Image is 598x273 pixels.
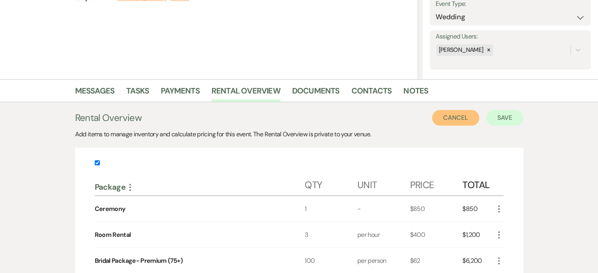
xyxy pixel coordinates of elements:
[436,31,585,42] label: Assigned Users:
[305,172,357,195] div: Qty
[410,172,463,195] div: Price
[410,222,463,247] div: $400
[357,196,410,222] div: -
[305,222,357,247] div: 3
[357,172,410,195] div: Unit
[410,196,463,222] div: $850
[212,84,280,102] a: Rental Overview
[486,110,523,126] button: Save
[95,256,182,266] div: Bridal Package- Premium (75+)
[292,84,340,102] a: Documents
[462,196,494,222] div: $850
[161,84,200,102] a: Payments
[95,182,305,192] div: Package
[403,84,428,102] a: Notes
[75,111,142,125] h3: Rental Overview
[432,110,479,126] button: Cancel
[305,196,357,222] div: 1
[436,44,485,56] div: [PERSON_NAME]
[462,222,494,247] div: $1,200
[462,172,494,195] div: Total
[351,84,392,102] a: Contacts
[95,230,131,240] div: Room Rental
[95,204,126,214] div: Ceremony
[75,130,523,139] div: Add items to manage inventory and calculate pricing for this event. The Rental Overview is privat...
[126,84,149,102] a: Tasks
[75,84,115,102] a: Messages
[357,222,410,247] div: per hour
